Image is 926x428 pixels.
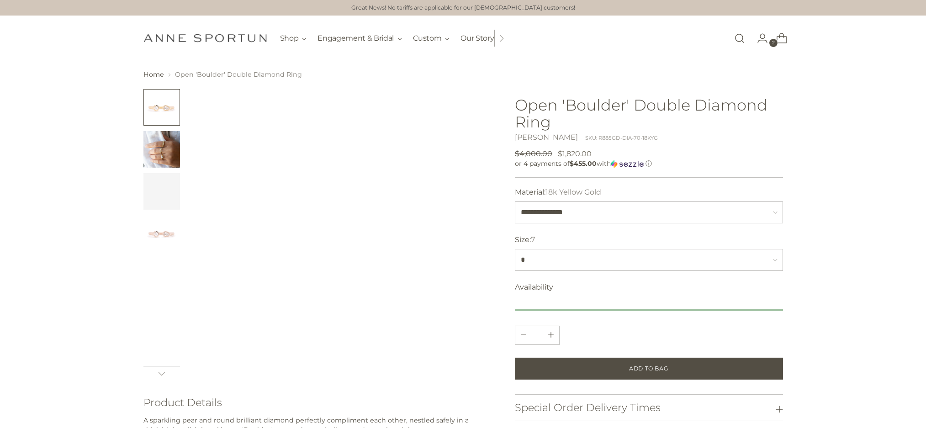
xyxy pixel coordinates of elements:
[515,96,783,130] h1: Open 'Boulder' Double Diamond Ring
[526,326,548,344] input: Product quantity
[515,159,783,168] div: or 4 payments of$455.00withSezzle Click to learn more about Sezzle
[531,235,535,244] span: 7
[175,70,302,79] span: Open 'Boulder' Double Diamond Ring
[143,131,180,168] button: Change image to image 2
[543,326,559,344] button: Subtract product quantity
[515,358,783,380] button: Add to Bag
[515,326,532,344] button: Add product quantity
[515,234,535,245] label: Size:
[413,28,450,48] button: Custom
[515,159,783,168] div: or 4 payments of with
[570,159,597,168] span: $455.00
[730,29,749,48] a: Open search modal
[515,402,661,413] h3: Special Order Delivery Times
[317,28,402,48] button: Engagement & Bridal
[629,365,668,373] span: Add to Bag
[585,134,658,142] div: SKU: R885GD-DIA-70-18KYG
[750,29,768,48] a: Go to the account page
[143,34,267,42] a: Anne Sportun Fine Jewellery
[280,28,307,48] button: Shop
[769,29,787,48] a: Open cart modal
[351,4,575,12] a: Great News! No tariffs are applicable for our [DEMOGRAPHIC_DATA] customers!
[558,148,592,159] span: $1,820.00
[515,187,601,198] label: Material:
[143,89,180,126] button: Change image to image 1
[769,39,778,47] span: 2
[515,395,783,421] button: Special Order Delivery Times
[193,89,485,381] a: Open 'Boulder' Double Diamond Ring
[143,215,180,252] button: Change image to image 4
[515,282,553,293] span: Availability
[460,28,494,48] a: Our Story
[515,148,552,159] s: $4,000.00
[515,133,578,142] a: [PERSON_NAME]
[143,397,485,408] h3: Product Details
[143,70,164,79] a: Home
[611,160,644,168] img: Sezzle
[143,70,783,79] nav: breadcrumbs
[143,173,180,210] button: Change image to image 3
[545,188,601,196] span: 18k Yellow Gold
